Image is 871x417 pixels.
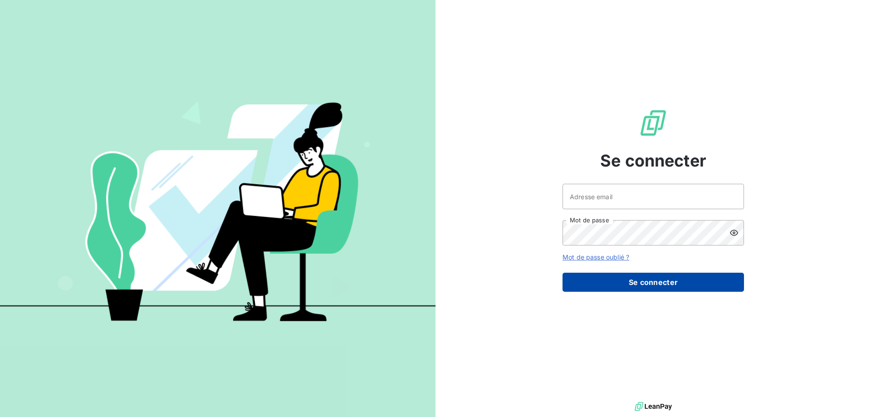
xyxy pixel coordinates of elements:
[639,108,668,137] img: Logo LeanPay
[635,400,672,413] img: logo
[563,273,744,292] button: Se connecter
[600,148,706,173] span: Se connecter
[563,253,629,261] a: Mot de passe oublié ?
[563,184,744,209] input: placeholder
